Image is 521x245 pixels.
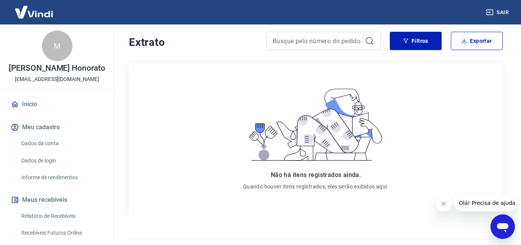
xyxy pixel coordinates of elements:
[273,35,362,47] input: Busque pelo número do pedido
[15,75,99,83] p: [EMAIL_ADDRESS][DOMAIN_NAME]
[436,196,451,211] iframe: Fechar mensagem
[18,225,105,241] a: Recebíveis Futuros Online
[484,5,512,19] button: Sair
[9,119,105,136] button: Meu cadastro
[390,32,442,50] button: Filtros
[271,171,361,178] span: Não há itens registrados ainda.
[9,191,105,208] button: Meus recebíveis
[129,35,257,50] h4: Extrato
[42,31,72,61] div: M
[451,32,503,50] button: Exportar
[9,96,105,113] a: Início
[18,136,105,151] a: Dados da conta
[243,183,389,190] p: Quando houver itens registrados, eles serão exibidos aqui.
[18,170,105,185] a: Informe de rendimentos
[9,64,105,72] p: [PERSON_NAME] Honorato
[454,195,515,211] iframe: Mensagem da empresa
[9,0,59,24] img: Vindi
[5,5,64,11] span: Olá! Precisa de ajuda?
[18,208,105,224] a: Relatório de Recebíveis
[18,153,105,169] a: Dados de login
[490,214,515,239] iframe: Botão para abrir a janela de mensagens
